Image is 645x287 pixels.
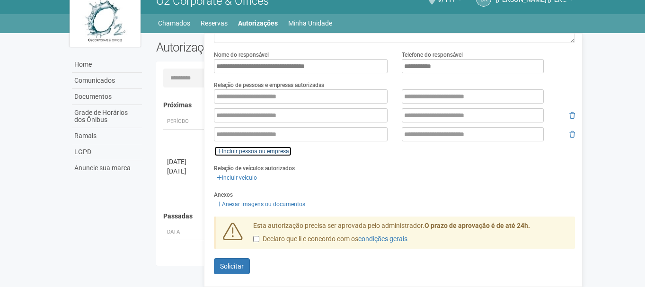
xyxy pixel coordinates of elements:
[214,164,295,173] label: Relação de veículos autorizados
[214,173,260,183] a: Incluir veículo
[220,262,244,270] span: Solicitar
[569,112,575,119] i: Remover
[163,225,206,240] th: Data
[214,191,233,199] label: Anexos
[72,105,142,128] a: Grade de Horários dos Ônibus
[253,236,259,242] input: Declaro que li e concordo com oscondições gerais
[214,258,250,274] button: Solicitar
[72,73,142,89] a: Comunicados
[163,213,569,220] h4: Passadas
[246,221,575,249] div: Esta autorização precisa ser aprovada pelo administrador.
[288,17,332,30] a: Minha Unidade
[167,157,202,166] div: [DATE]
[156,40,359,54] h2: Autorizações
[238,17,278,30] a: Autorizações
[253,235,407,244] label: Declaro que li e concordo com os
[358,235,407,243] a: condições gerais
[72,160,142,176] a: Anuncie sua marca
[72,57,142,73] a: Home
[214,199,308,209] a: Anexar imagens ou documentos
[72,144,142,160] a: LGPD
[402,51,463,59] label: Telefone do responsável
[72,89,142,105] a: Documentos
[201,17,228,30] a: Reservas
[569,131,575,138] i: Remover
[214,51,269,59] label: Nome do responsável
[163,102,569,109] h4: Próximas
[163,114,206,130] th: Período
[214,146,292,157] a: Incluir pessoa ou empresa
[158,17,190,30] a: Chamados
[214,81,324,89] label: Relação de pessoas e empresas autorizadas
[167,166,202,176] div: [DATE]
[72,128,142,144] a: Ramais
[424,222,530,229] strong: O prazo de aprovação é de até 24h.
